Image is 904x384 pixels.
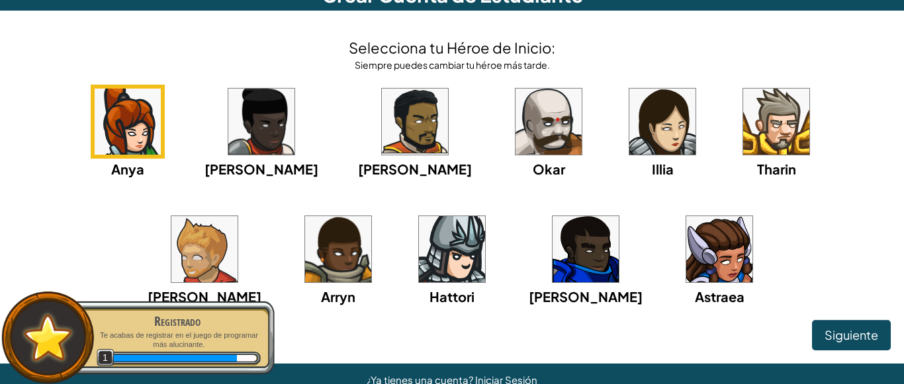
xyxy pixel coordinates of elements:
[429,288,475,305] span: Hattori
[629,89,696,155] img: portrait.png
[305,216,371,282] img: portrait.png
[111,161,144,177] span: Anya
[94,312,261,330] div: Registrado
[204,161,318,177] span: [PERSON_NAME]
[686,216,752,282] img: portrait.png
[95,89,161,155] img: portrait.png
[695,288,745,305] span: Astraea
[321,288,355,305] span: Arryn
[553,216,619,282] img: portrait.png
[516,89,582,155] img: portrait.png
[358,161,472,177] span: [PERSON_NAME]
[652,161,674,177] span: Illia
[97,349,114,367] span: 1
[228,89,294,155] img: portrait.png
[349,37,555,58] h4: Selecciona tu Héroe de Inicio:
[533,161,565,177] span: Okar
[419,216,485,282] img: portrait.png
[349,58,555,71] div: Siempre puedes cambiar tu héroe más tarde.
[148,288,261,305] span: [PERSON_NAME]
[743,89,809,155] img: portrait.png
[171,216,238,282] img: portrait.png
[94,330,261,350] p: Te acabas de registrar en el juego de programar más alucinante.
[382,89,448,155] img: portrait.png
[18,308,78,367] img: default.png
[812,320,891,350] button: Siguiente
[825,327,878,342] span: Siguiente
[757,161,796,177] span: Tharin
[529,288,643,305] span: [PERSON_NAME]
